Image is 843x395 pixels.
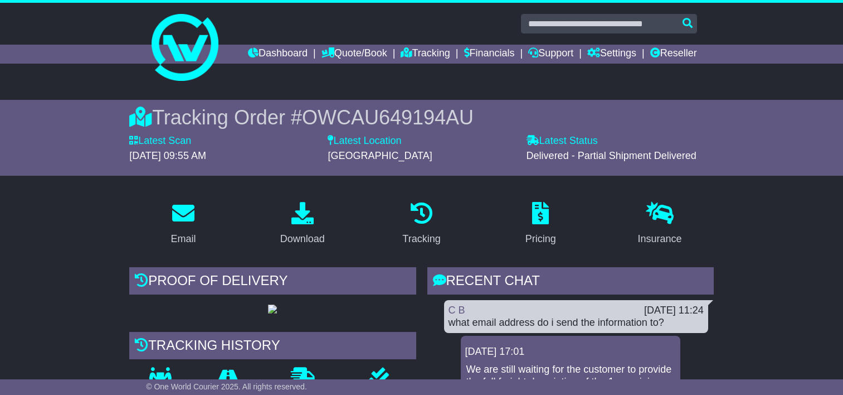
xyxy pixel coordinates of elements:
[644,305,704,317] div: [DATE] 11:24
[395,198,447,251] a: Tracking
[527,135,598,147] label: Latest Status
[129,150,206,161] span: [DATE] 09:55 AM
[129,267,416,297] div: Proof of Delivery
[171,232,196,247] div: Email
[280,232,325,247] div: Download
[449,305,465,316] a: C B
[401,45,450,64] a: Tracking
[273,198,332,251] a: Download
[302,106,474,129] span: OWCAU649194AU
[164,198,203,251] a: Email
[650,45,697,64] a: Reseller
[328,150,432,161] span: [GEOGRAPHIC_DATA]
[248,45,308,64] a: Dashboard
[129,135,191,147] label: Latest Scan
[146,382,307,391] span: © One World Courier 2025. All rights reserved.
[465,346,676,358] div: [DATE] 17:01
[129,332,416,362] div: Tracking history
[129,105,714,129] div: Tracking Order #
[518,198,563,251] a: Pricing
[527,150,696,161] span: Delivered - Partial Shipment Delivered
[525,232,556,247] div: Pricing
[528,45,573,64] a: Support
[464,45,515,64] a: Financials
[449,317,704,329] div: what email address do i send the information to?
[637,232,681,247] div: Insurance
[402,232,440,247] div: Tracking
[268,305,277,314] img: GetPodImage
[321,45,387,64] a: Quote/Book
[427,267,714,297] div: RECENT CHAT
[630,198,689,251] a: Insurance
[328,135,401,147] label: Latest Location
[587,45,636,64] a: Settings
